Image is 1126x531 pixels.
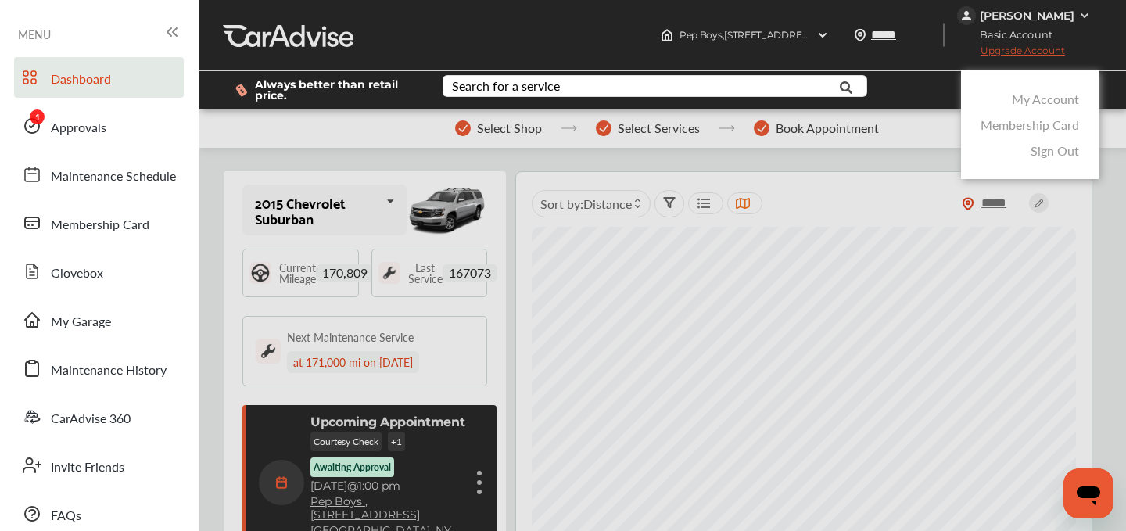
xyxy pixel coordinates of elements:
[51,215,149,235] span: Membership Card
[14,300,184,340] a: My Garage
[14,251,184,292] a: Glovebox
[1012,90,1079,108] a: My Account
[981,116,1079,134] a: Membership Card
[235,84,247,97] img: dollor_label_vector.a70140d1.svg
[14,348,184,389] a: Maintenance History
[452,80,560,92] div: Search for a service
[14,106,184,146] a: Approvals
[51,409,131,429] span: CarAdvise 360
[14,396,184,437] a: CarAdvise 360
[255,79,418,101] span: Always better than retail price.
[51,457,124,478] span: Invite Friends
[14,203,184,243] a: Membership Card
[51,70,111,90] span: Dashboard
[51,312,111,332] span: My Garage
[51,264,103,284] span: Glovebox
[51,361,167,381] span: Maintenance History
[51,118,106,138] span: Approvals
[14,445,184,486] a: Invite Friends
[1031,142,1079,160] a: Sign Out
[14,57,184,98] a: Dashboard
[51,167,176,187] span: Maintenance Schedule
[51,506,81,526] span: FAQs
[1063,468,1113,518] iframe: Button to launch messaging window
[14,154,184,195] a: Maintenance Schedule
[18,28,51,41] span: MENU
